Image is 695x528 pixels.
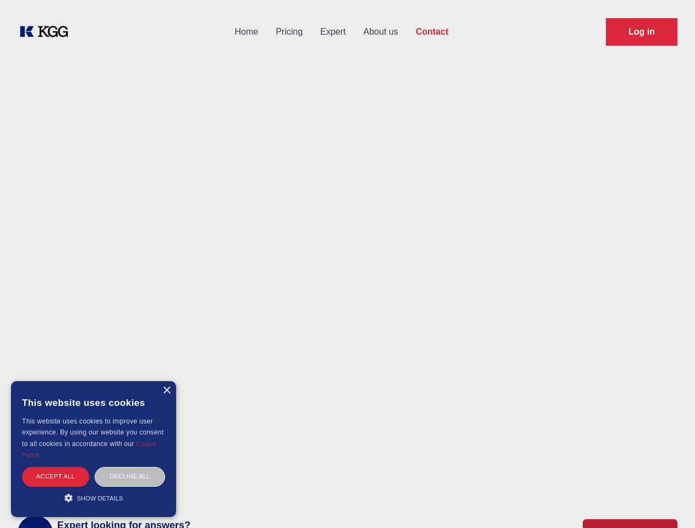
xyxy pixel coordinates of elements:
[18,23,77,41] a: KOL Knowledge Platform: Talk to Key External Experts (KEE)
[311,18,354,46] a: Expert
[407,18,457,46] a: Contact
[267,18,311,46] a: Pricing
[77,495,123,502] span: Show details
[640,475,695,528] iframe: Chat Widget
[354,18,407,46] a: About us
[22,467,89,486] div: Accept all
[22,389,165,416] div: This website uses cookies
[606,18,677,46] a: Request Demo
[22,441,156,458] a: Cookie Policy
[162,387,171,395] div: Close
[22,492,165,503] div: Show details
[22,417,163,448] span: This website uses cookies to improve user experience. By using our website you consent to all coo...
[226,18,267,46] a: Home
[95,467,165,486] div: Decline all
